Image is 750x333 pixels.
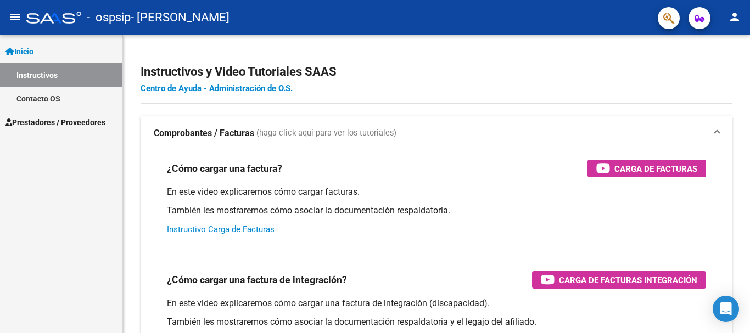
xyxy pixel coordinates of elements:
a: Centro de Ayuda - Administración de O.S. [141,83,293,93]
mat-icon: menu [9,10,22,24]
mat-icon: person [728,10,741,24]
a: Instructivo Carga de Facturas [167,224,275,234]
button: Carga de Facturas [587,160,706,177]
h2: Instructivos y Video Tutoriales SAAS [141,61,732,82]
h3: ¿Cómo cargar una factura? [167,161,282,176]
strong: Comprobantes / Facturas [154,127,254,139]
p: En este video explicaremos cómo cargar una factura de integración (discapacidad). [167,297,706,309]
span: Inicio [5,46,33,58]
span: - [PERSON_NAME] [131,5,230,30]
span: - ospsip [87,5,131,30]
mat-expansion-panel-header: Comprobantes / Facturas (haga click aquí para ver los tutoriales) [141,116,732,151]
h3: ¿Cómo cargar una factura de integración? [167,272,347,287]
span: Carga de Facturas Integración [559,273,697,287]
span: Prestadores / Proveedores [5,116,105,128]
div: Open Intercom Messenger [713,296,739,322]
span: (haga click aquí para ver los tutoriales) [256,127,396,139]
p: También les mostraremos cómo asociar la documentación respaldatoria. [167,205,706,217]
button: Carga de Facturas Integración [532,271,706,289]
span: Carga de Facturas [614,162,697,176]
p: En este video explicaremos cómo cargar facturas. [167,186,706,198]
p: También les mostraremos cómo asociar la documentación respaldatoria y el legajo del afiliado. [167,316,706,328]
